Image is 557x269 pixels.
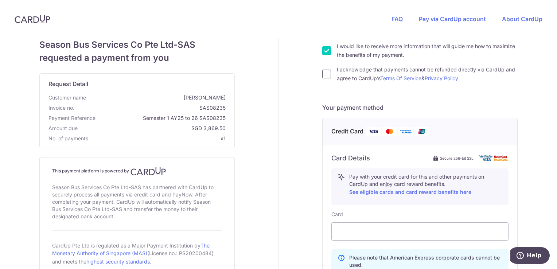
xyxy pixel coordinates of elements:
[48,135,88,142] span: No. of payments
[331,154,370,163] h6: Card Details
[398,127,413,136] img: American Express
[349,254,502,269] p: Please note that American Express corporate cards cannot be used.
[349,189,471,195] a: See eligible cards and card reward benefits here
[52,182,222,222] div: Season Bus Services Co Pte Ltd-SAS has partnered with CardUp to securely process all payments via...
[77,104,226,112] span: SAS08235
[502,15,542,23] a: About CardUp
[52,167,222,176] h4: This payment platform is powered by
[48,80,88,87] span: translation missing: en.request_detail
[48,115,96,121] span: translation missing: en.payment_reference
[89,94,226,101] span: [PERSON_NAME]
[48,104,74,112] span: Invoice no.
[221,135,226,141] span: x1
[48,125,78,132] span: Amount due
[52,239,222,267] div: CardUp Pte Ltd is regulated as a Major Payment Institution by (License no.: PS20200484) and meets...
[15,15,50,23] img: CardUp
[338,227,502,236] iframe: Secure card payment input frame
[419,15,486,23] a: Pay via CardUp account
[349,173,502,196] p: Pay with your credit card for this and other payments on CardUp and enjoy card reward benefits.
[48,94,86,101] span: Customer name
[39,38,235,51] span: Season Bus Services Co Pte Ltd-SAS
[392,15,403,23] a: FAQ
[366,127,381,136] img: Visa
[380,75,421,81] a: Terms Of Service
[39,51,235,65] span: requested a payment from you
[337,65,518,83] label: I acknowledge that payments cannot be refunded directly via CardUp and agree to CardUp’s &
[322,103,518,112] h5: Your payment method
[337,42,518,59] label: I would like to receive more information that will guide me how to maximize the benefits of my pa...
[479,155,509,161] img: card secure
[98,114,226,122] span: Semester 1 AY25 to 26 SAS08235
[331,211,343,218] label: Card
[86,258,150,265] a: highest security standards
[510,247,550,265] iframe: Opens a widget where you can find more information
[81,125,226,132] span: SGD 3,869.50
[331,127,363,136] span: Credit Card
[382,127,397,136] img: Mastercard
[440,155,474,161] span: Secure 256-bit SSL
[425,75,458,81] a: Privacy Policy
[131,167,166,176] img: CardUp
[414,127,429,136] img: Union Pay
